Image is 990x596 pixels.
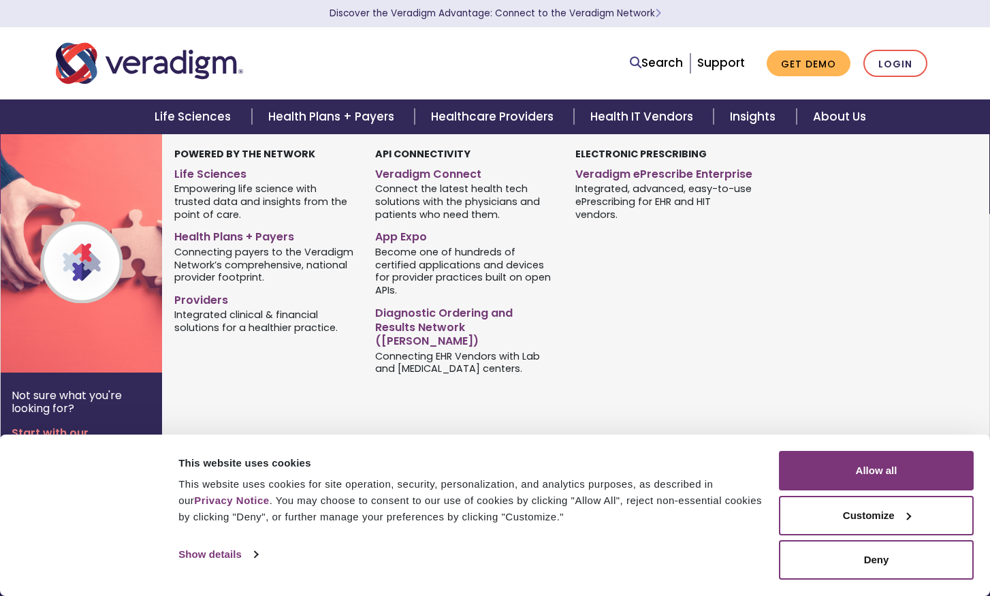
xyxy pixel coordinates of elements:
span: Integrated, advanced, easy-to-use ePrescribing for EHR and HIT vendors. [575,182,756,221]
a: Life Sciences [138,99,251,134]
strong: Electronic Prescribing [575,147,707,161]
a: Insights [714,99,796,134]
a: Veradigm ePrescribe Enterprise [575,162,756,182]
span: Connecting EHR Vendors with Lab and [MEDICAL_DATA] centers. [375,349,556,375]
span: Connecting payers to the Veradigm Network’s comprehensive, national provider footprint. [174,245,355,284]
a: Show details [178,544,257,565]
button: Deny [779,540,974,580]
span: Connect the latest health tech solutions with the physicians and patients who need them. [375,182,556,221]
a: Search [630,54,683,72]
span: Learn More [655,7,661,20]
a: Discover the Veradigm Advantage: Connect to the Veradigm NetworkLearn More [330,7,661,20]
a: Veradigm Connect [375,162,556,182]
a: Health Plans + Payers [174,225,355,245]
a: Health Plans + Payers [252,99,415,134]
span: Become one of hundreds of certified applications and devices for provider practices built on open... [375,245,556,296]
img: Veradigm logo [56,41,243,86]
a: Diagnostic Ordering and Results Network ([PERSON_NAME]) [375,301,556,349]
a: Start with our Healthcare IT Vendor Solutions overview [12,426,151,466]
div: This website uses cookies [178,455,763,471]
img: Veradigm Network [1,134,220,373]
p: Not sure what you're looking for? [12,389,151,415]
a: Get Demo [767,50,850,77]
a: Life Sciences [174,162,355,182]
a: Health IT Vendors [574,99,714,134]
a: Healthcare Providers [415,99,574,134]
a: Login [863,50,927,78]
strong: Powered by the Network [174,147,315,161]
a: Support [697,54,745,71]
span: Empowering life science with trusted data and insights from the point of care. [174,182,355,221]
a: Providers [174,288,355,308]
button: Allow all [779,451,974,490]
a: App Expo [375,225,556,245]
span: Integrated clinical & financial solutions for a healthier practice. [174,308,355,334]
strong: API Connectivity [375,147,470,161]
a: Privacy Notice [194,495,269,506]
div: This website uses cookies for site operation, security, personalization, and analytics purposes, ... [178,476,763,525]
a: About Us [797,99,882,134]
button: Customize [779,496,974,535]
